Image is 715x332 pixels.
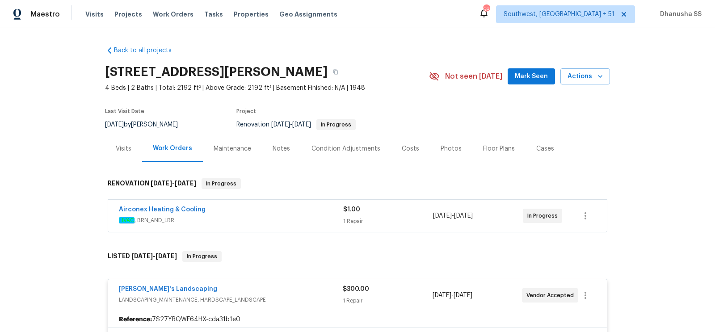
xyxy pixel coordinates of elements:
[311,144,380,153] div: Condition Adjustments
[119,206,206,213] a: Airconex Heating & Cooling
[105,169,610,198] div: RENOVATION [DATE]-[DATE]In Progress
[527,211,561,220] span: In Progress
[85,10,104,19] span: Visits
[108,251,177,262] h6: LISTED
[343,206,360,213] span: $1.00
[183,252,221,261] span: In Progress
[30,10,60,19] span: Maestro
[153,10,193,19] span: Work Orders
[328,64,344,80] button: Copy Address
[204,11,223,17] span: Tasks
[508,68,555,85] button: Mark Seen
[202,179,240,188] span: In Progress
[271,122,311,128] span: -
[454,292,472,298] span: [DATE]
[105,67,328,76] h2: [STREET_ADDRESS][PERSON_NAME]
[116,144,131,153] div: Visits
[105,242,610,271] div: LISTED [DATE]-[DATE]In Progress
[273,144,290,153] div: Notes
[105,84,429,92] span: 4 Beds | 2 Baths | Total: 2192 ft² | Above Grade: 2192 ft² | Basement Finished: N/A | 1948
[105,119,189,130] div: by [PERSON_NAME]
[536,144,554,153] div: Cases
[445,72,502,81] span: Not seen [DATE]
[105,109,144,114] span: Last Visit Date
[175,180,196,186] span: [DATE]
[317,122,355,127] span: In Progress
[131,253,153,259] span: [DATE]
[433,292,451,298] span: [DATE]
[504,10,614,19] span: Southwest, [GEOGRAPHIC_DATA] + 51
[271,122,290,128] span: [DATE]
[483,5,489,14] div: 582
[441,144,462,153] div: Photos
[568,71,603,82] span: Actions
[279,10,337,19] span: Geo Assignments
[119,217,135,223] em: HVAC
[656,10,702,19] span: Dhanusha SS
[433,211,473,220] span: -
[515,71,548,82] span: Mark Seen
[119,286,217,292] a: [PERSON_NAME]'s Landscaping
[433,213,452,219] span: [DATE]
[131,253,177,259] span: -
[560,68,610,85] button: Actions
[343,286,369,292] span: $300.00
[343,296,432,305] div: 1 Repair
[108,311,607,328] div: 7S27YRQWE64HX-cda31b1e0
[433,291,472,300] span: -
[151,180,172,186] span: [DATE]
[156,253,177,259] span: [DATE]
[119,216,343,225] span: , BRN_AND_LRR
[153,144,192,153] div: Work Orders
[119,295,343,304] span: LANDSCAPING_MAINTENANCE, HARDSCAPE_LANDSCAPE
[483,144,515,153] div: Floor Plans
[105,46,191,55] a: Back to all projects
[292,122,311,128] span: [DATE]
[402,144,419,153] div: Costs
[214,144,251,153] div: Maintenance
[343,217,433,226] div: 1 Repair
[454,213,473,219] span: [DATE]
[234,10,269,19] span: Properties
[119,315,152,324] b: Reference:
[114,10,142,19] span: Projects
[105,122,124,128] span: [DATE]
[236,109,256,114] span: Project
[236,122,356,128] span: Renovation
[151,180,196,186] span: -
[108,178,196,189] h6: RENOVATION
[526,291,577,300] span: Vendor Accepted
